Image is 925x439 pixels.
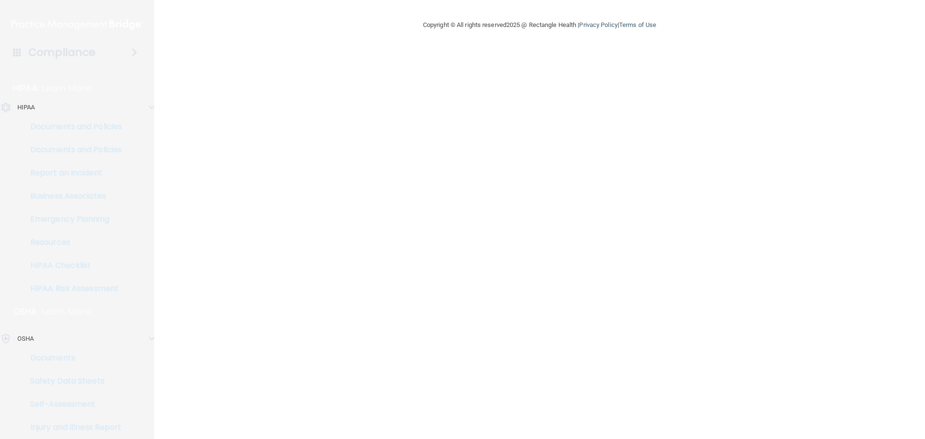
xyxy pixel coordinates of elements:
p: Report an Incident [6,168,138,178]
p: Injury and Illness Report [6,423,138,432]
p: HIPAA [13,82,38,94]
p: Documents [6,353,138,363]
p: Self-Assessment [6,399,138,409]
p: Learn More! [42,82,93,94]
div: Copyright © All rights reserved 2025 @ Rectangle Health | | [364,10,715,40]
p: Documents and Policies [6,145,138,155]
img: PMB logo [12,15,143,34]
p: OSHA [13,306,37,318]
p: HIPAA Risk Assessment [6,284,138,293]
p: Business Associates [6,191,138,201]
p: OSHA [17,333,34,345]
h4: Compliance [28,46,95,59]
p: Safety Data Sheets [6,376,138,386]
p: Resources [6,238,138,247]
p: HIPAA Checklist [6,261,138,270]
a: Privacy Policy [579,21,617,28]
p: Learn More! [42,306,93,318]
p: Documents and Policies [6,122,138,132]
p: HIPAA [17,102,35,113]
a: Terms of Use [619,21,656,28]
p: Emergency Planning [6,214,138,224]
